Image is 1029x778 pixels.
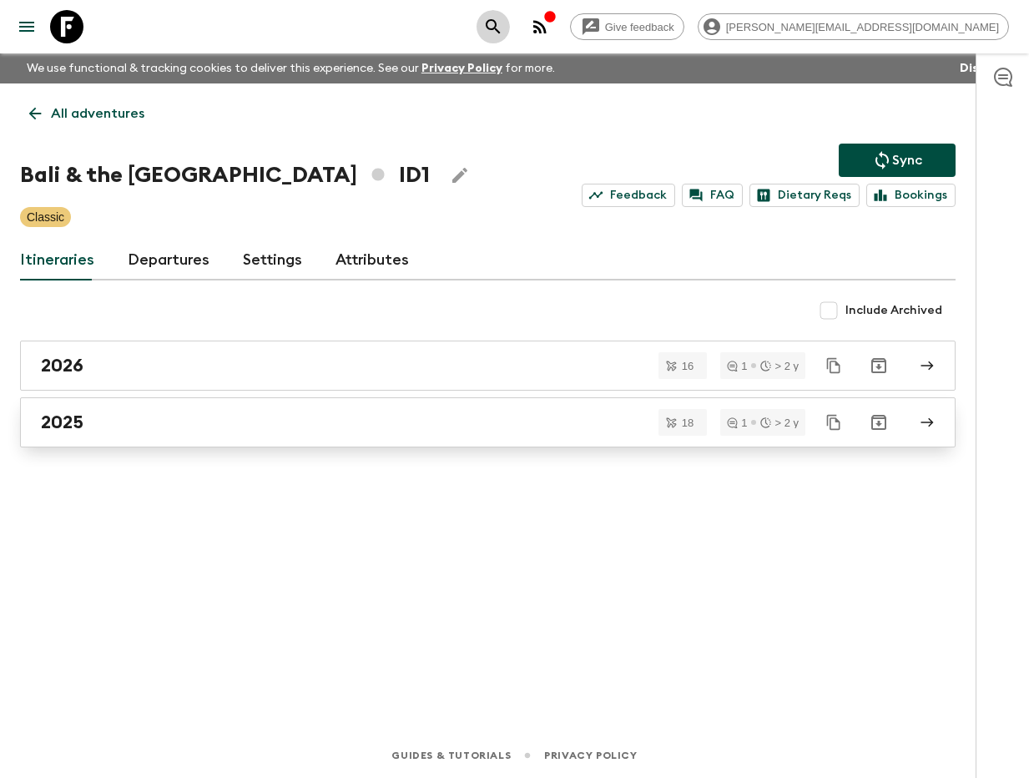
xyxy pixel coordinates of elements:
button: Archive [862,349,895,382]
button: Duplicate [819,351,849,381]
a: Settings [243,240,302,280]
h2: 2026 [41,355,83,376]
button: Duplicate [819,407,849,437]
a: Itineraries [20,240,94,280]
button: Dismiss [956,57,1009,80]
button: Sync adventure departures to the booking engine [839,144,956,177]
div: 1 [727,417,747,428]
p: Classic [27,209,64,225]
div: 1 [727,361,747,371]
button: Edit Adventure Title [443,159,477,192]
p: We use functional & tracking cookies to deliver this experience. See our for more. [20,53,562,83]
div: > 2 y [760,417,799,428]
a: Departures [128,240,209,280]
a: Give feedback [570,13,684,40]
a: Privacy Policy [421,63,502,74]
div: > 2 y [760,361,799,371]
a: Dietary Reqs [749,184,860,207]
a: 2025 [20,397,956,447]
div: [PERSON_NAME][EMAIL_ADDRESS][DOMAIN_NAME] [698,13,1009,40]
span: Include Archived [845,302,942,319]
a: Feedback [582,184,675,207]
a: 2026 [20,341,956,391]
span: Give feedback [596,21,683,33]
span: 18 [672,417,704,428]
a: Guides & Tutorials [391,746,511,765]
a: Attributes [335,240,409,280]
button: menu [10,10,43,43]
a: All adventures [20,97,154,130]
a: Bookings [866,184,956,207]
span: 16 [672,361,704,371]
span: [PERSON_NAME][EMAIL_ADDRESS][DOMAIN_NAME] [717,21,1008,33]
p: Sync [892,150,922,170]
h2: 2025 [41,412,83,433]
a: Privacy Policy [544,746,637,765]
button: search adventures [477,10,510,43]
h1: Bali & the [GEOGRAPHIC_DATA] ID1 [20,159,430,192]
button: Archive [862,406,895,439]
a: FAQ [682,184,743,207]
p: All adventures [51,104,144,124]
